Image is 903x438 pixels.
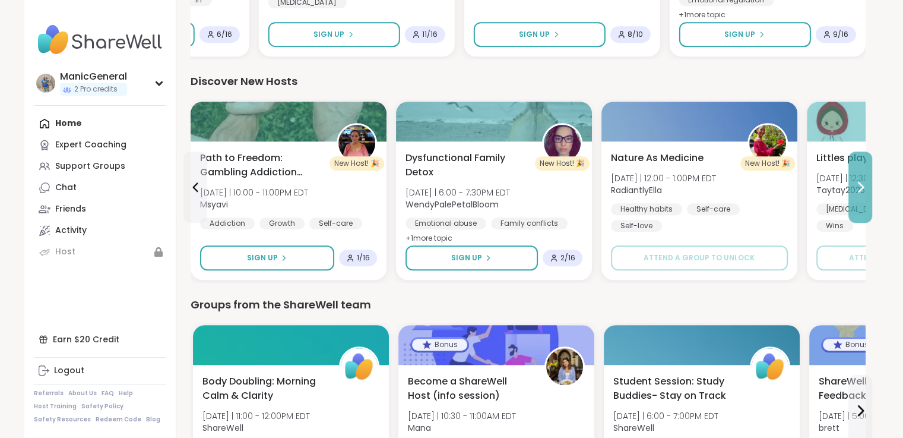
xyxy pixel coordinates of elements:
button: Sign Up [679,22,810,47]
b: Taytay2025 [816,184,865,196]
span: 8 / 10 [628,30,643,39]
a: About Us [68,389,97,398]
span: 9 / 16 [833,30,848,39]
a: Safety Policy [81,402,123,411]
span: 2 / 16 [560,253,575,263]
a: Referrals [34,389,64,398]
span: Path to Freedom: Gambling Addiction support group [200,151,324,179]
span: 6 / 16 [217,30,232,39]
img: ShareWell [752,348,788,385]
span: 2 Pro credits [74,84,118,94]
img: Msyavi [338,125,375,162]
span: [DATE] | 12:00 - 1:00PM EDT [611,172,716,184]
a: Chat [34,177,166,198]
img: Mana [546,348,583,385]
div: Bonus [823,339,878,351]
b: RadiantlyElla [611,184,662,196]
a: FAQ [102,389,114,398]
div: Support Groups [55,160,125,172]
div: New Host! 🎉 [329,156,384,171]
a: Support Groups [34,156,166,177]
div: Self-love [611,220,662,232]
div: Discover New Hosts [191,73,865,90]
button: Sign Up [405,245,538,270]
button: Attend a group to unlock [611,245,788,270]
b: Msyavi [200,198,228,210]
button: Sign Up [473,22,605,47]
span: Student Session: Study Buddies- Stay on Track [613,374,737,403]
button: Sign Up [268,22,400,47]
span: Sign Up [724,29,755,40]
span: Dysfunctional Family Detox [405,151,529,179]
img: WendyPalePetalBloom [544,125,581,162]
span: [DATE] | 11:00 - 12:00PM EDT [202,410,310,422]
div: New Host! 🎉 [740,156,795,171]
b: brett [819,422,839,434]
div: Bonus [412,339,467,351]
a: Expert Coaching [34,134,166,156]
div: Addiction [200,218,255,229]
div: Expert Coaching [55,139,126,151]
div: Chat [55,182,77,194]
span: Nature As Medicine [611,151,704,165]
div: Wins [816,220,853,232]
span: [DATE] | 6:00 - 7:30PM EDT [405,187,510,198]
span: Body Doubling: Morning Calm & Clarity [202,374,326,403]
a: Blog [146,415,160,424]
div: Growth [259,218,305,229]
div: Family conflicts [491,218,568,229]
a: Safety Resources [34,415,91,424]
a: Host Training [34,402,77,411]
div: Friends [55,203,86,215]
a: Help [119,389,133,398]
img: ManicGeneral [36,74,55,93]
a: Host [34,241,166,263]
img: RadiantlyElla [749,125,786,162]
div: Self-care [309,218,362,229]
div: Emotional abuse [405,218,486,229]
div: Earn $20 Credit [34,329,166,350]
b: ShareWell [613,422,654,434]
span: Attend a group to unlock [644,253,755,263]
span: [DATE] | 10:00 - 11:00PM EDT [200,187,308,198]
div: [MEDICAL_DATA] [816,203,895,215]
span: 1 / 16 [357,253,370,263]
span: [DATE] | 10:30 - 11:00AM EDT [408,410,516,422]
span: Sign Up [519,29,550,40]
img: ShareWell [341,348,378,385]
div: Host [55,246,75,258]
span: 11 / 16 [422,30,438,39]
b: WendyPalePetalBloom [405,198,499,210]
a: Redeem Code [96,415,141,424]
div: Self-care [687,203,740,215]
div: Healthy habits [611,203,682,215]
b: ShareWell [202,422,243,434]
div: Logout [54,365,84,377]
div: Activity [55,225,87,237]
a: Friends [34,198,166,220]
span: Sign Up [313,29,344,40]
div: New Host! 🎉 [535,156,590,171]
img: ShareWell Nav Logo [34,19,166,61]
span: Sign Up [247,253,278,263]
b: Mana [408,422,431,434]
span: [DATE] | 6:00 - 7:00PM EDT [613,410,718,422]
span: Littles playground [816,151,903,165]
a: Logout [34,360,166,382]
span: Become a ShareWell Host (info session) [408,374,531,403]
div: ManicGeneral [60,70,127,83]
div: Groups from the ShareWell team [191,297,865,313]
span: Sign Up [451,253,482,263]
button: Sign Up [200,245,334,270]
a: Activity [34,220,166,241]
